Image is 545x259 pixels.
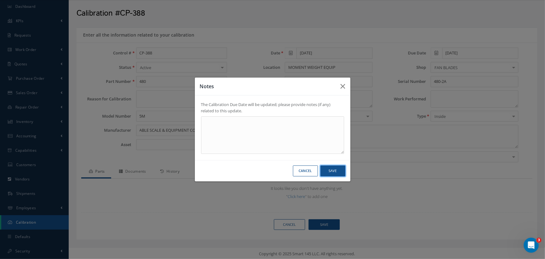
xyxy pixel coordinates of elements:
button: Cancel [293,165,318,176]
button: Save [320,165,345,176]
span: 3 [537,238,542,243]
iframe: Intercom live chat [524,238,539,253]
h3: Notes [200,83,336,90]
label: The Calibration Due Date will be updated; please provide notes (if any) related to this update. [201,102,344,114]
